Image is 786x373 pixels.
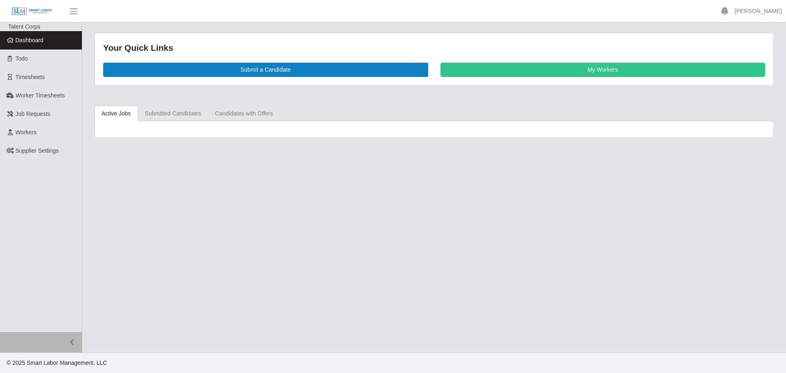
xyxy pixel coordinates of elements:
span: © 2025 Smart Labor Management, LLC [7,359,107,366]
span: Worker Timesheets [16,92,65,99]
span: Workers [16,129,37,136]
img: SLM Logo [11,7,52,16]
a: [PERSON_NAME] [735,7,782,16]
span: Talent Corps [8,23,41,30]
span: Timesheets [16,74,45,80]
a: My Workers [440,63,766,77]
div: Your Quick Links [103,41,765,54]
span: Supplier Settings [16,147,59,154]
a: Submit a Candidate [103,63,428,77]
a: Active Jobs [95,106,138,122]
span: Job Requests [16,111,51,117]
a: Submitted Candidates [138,106,208,122]
a: Candidates with Offers [208,106,280,122]
span: Todo [16,55,28,62]
span: Dashboard [16,37,44,43]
